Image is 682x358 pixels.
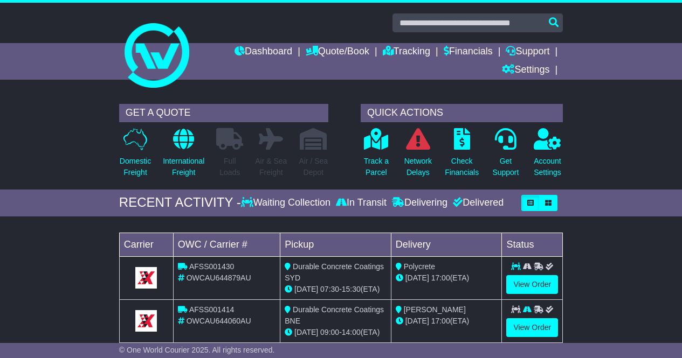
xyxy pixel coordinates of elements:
[431,273,450,282] span: 17:00
[241,197,333,209] div: Waiting Collection
[294,328,318,336] span: [DATE]
[506,318,558,337] a: View Order
[306,43,369,61] a: Quote/Book
[187,273,251,282] span: OWCAU644879AU
[235,43,292,61] a: Dashboard
[364,156,389,178] p: Track a Parcel
[405,317,429,325] span: [DATE]
[431,317,450,325] span: 17:00
[492,156,519,178] p: Get Support
[404,262,435,271] span: Polycrete
[119,346,275,354] span: © One World Courier 2025. All rights reserved.
[285,305,384,325] span: Durable Concrete Coatings BNE
[135,310,157,332] img: GetCarrierServiceLogo
[162,128,205,184] a: InternationalFreight
[135,267,157,289] img: GetCarrierServiceLogo
[404,156,432,178] p: Network Delays
[163,156,204,178] p: International Freight
[320,285,339,293] span: 07:30
[189,262,234,271] span: AFSS001430
[405,273,429,282] span: [DATE]
[533,128,562,184] a: AccountSettings
[320,328,339,336] span: 09:00
[502,61,549,80] a: Settings
[216,156,243,178] p: Full Loads
[444,43,493,61] a: Financials
[502,233,563,256] td: Status
[120,156,151,178] p: Domestic Freight
[187,317,251,325] span: OWCAU644060AU
[173,233,280,256] td: OWC / Carrier #
[333,197,389,209] div: In Transit
[294,285,318,293] span: [DATE]
[255,156,287,178] p: Air & Sea Freight
[396,272,498,284] div: (ETA)
[396,315,498,327] div: (ETA)
[391,233,502,256] td: Delivery
[506,43,549,61] a: Support
[285,284,387,295] div: - (ETA)
[389,197,450,209] div: Delivering
[119,104,328,122] div: GET A QUOTE
[119,233,173,256] td: Carrier
[363,128,389,184] a: Track aParcel
[404,128,432,184] a: NetworkDelays
[299,156,328,178] p: Air / Sea Depot
[404,305,466,314] span: [PERSON_NAME]
[506,275,558,294] a: View Order
[280,233,391,256] td: Pickup
[285,262,384,282] span: Durable Concrete Coatings SYD
[361,104,563,122] div: QUICK ACTIONS
[383,43,430,61] a: Tracking
[342,285,361,293] span: 15:30
[189,305,234,314] span: AFSS001414
[534,156,561,178] p: Account Settings
[444,128,479,184] a: CheckFinancials
[119,128,151,184] a: DomesticFreight
[492,128,519,184] a: GetSupport
[445,156,479,178] p: Check Financials
[342,328,361,336] span: 14:00
[285,327,387,338] div: - (ETA)
[119,195,241,210] div: RECENT ACTIVITY -
[450,197,504,209] div: Delivered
